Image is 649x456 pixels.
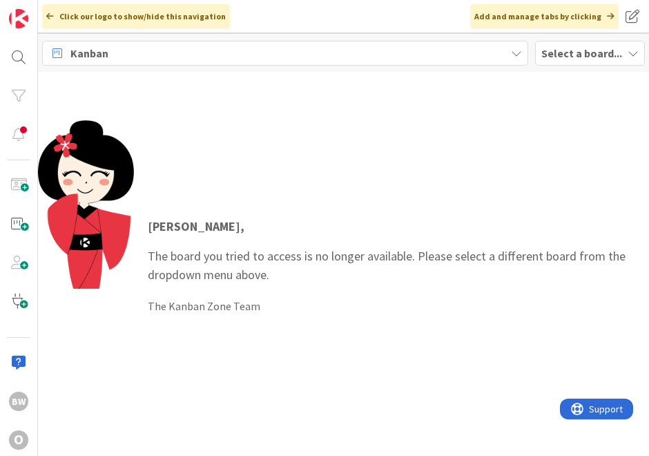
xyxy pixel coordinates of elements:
span: Support [29,2,63,19]
div: O [9,430,28,450]
p: The board you tried to access is no longer available. Please select a different board from the dr... [148,217,635,284]
div: Click our logo to show/hide this navigation [42,4,230,29]
div: Add and manage tabs by clicking [470,4,619,29]
div: The Kanban Zone Team [148,298,635,314]
b: Select a board... [541,46,622,60]
span: Kanban [70,45,108,61]
strong: [PERSON_NAME] , [148,218,244,234]
div: BW [9,392,28,411]
img: Visit kanbanzone.com [9,9,28,28]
